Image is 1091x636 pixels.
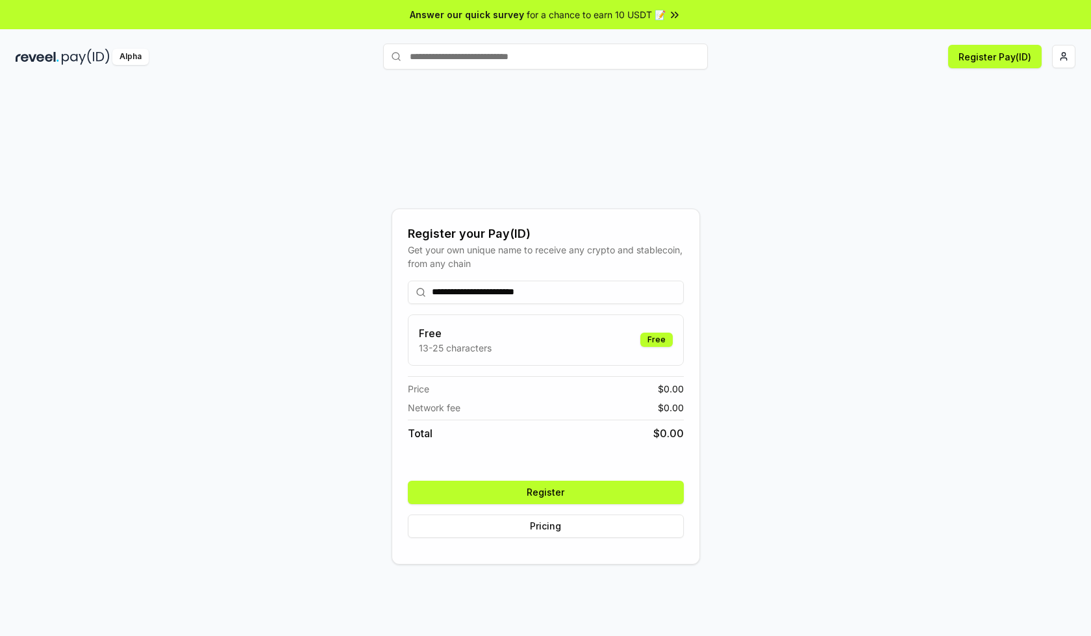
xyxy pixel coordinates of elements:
div: Get your own unique name to receive any crypto and stablecoin, from any chain [408,243,684,270]
button: Register [408,481,684,504]
img: reveel_dark [16,49,59,65]
img: pay_id [62,49,110,65]
span: $ 0.00 [653,426,684,441]
button: Pricing [408,515,684,538]
span: $ 0.00 [658,401,684,414]
span: Network fee [408,401,460,414]
div: Free [640,333,673,347]
div: Alpha [112,49,149,65]
span: $ 0.00 [658,382,684,396]
span: Price [408,382,429,396]
span: Total [408,426,433,441]
button: Register Pay(ID) [948,45,1042,68]
div: Register your Pay(ID) [408,225,684,243]
span: for a chance to earn 10 USDT 📝 [527,8,666,21]
h3: Free [419,325,492,341]
p: 13-25 characters [419,341,492,355]
span: Answer our quick survey [410,8,524,21]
